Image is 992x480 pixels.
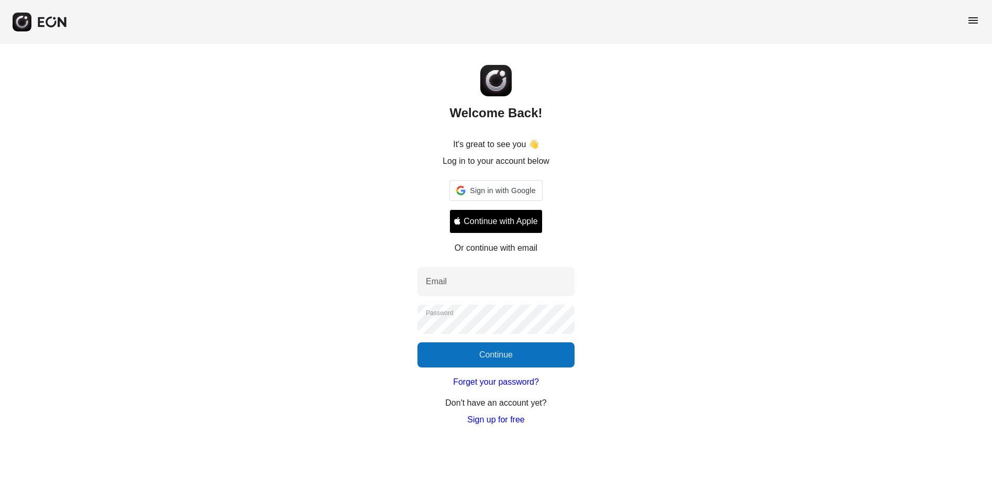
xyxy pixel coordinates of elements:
[453,376,539,388] a: Forget your password?
[455,242,537,254] p: Or continue with email
[453,138,539,151] p: It's great to see you 👋
[467,414,524,426] a: Sign up for free
[426,309,454,317] label: Password
[443,155,549,168] p: Log in to your account below
[449,209,542,233] button: Signin with apple ID
[450,105,543,121] h2: Welcome Back!
[967,14,979,27] span: menu
[470,184,535,197] span: Sign in with Google
[449,180,542,201] div: Sign in with Google
[426,275,447,288] label: Email
[417,342,575,367] button: Continue
[445,397,546,409] p: Don't have an account yet?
